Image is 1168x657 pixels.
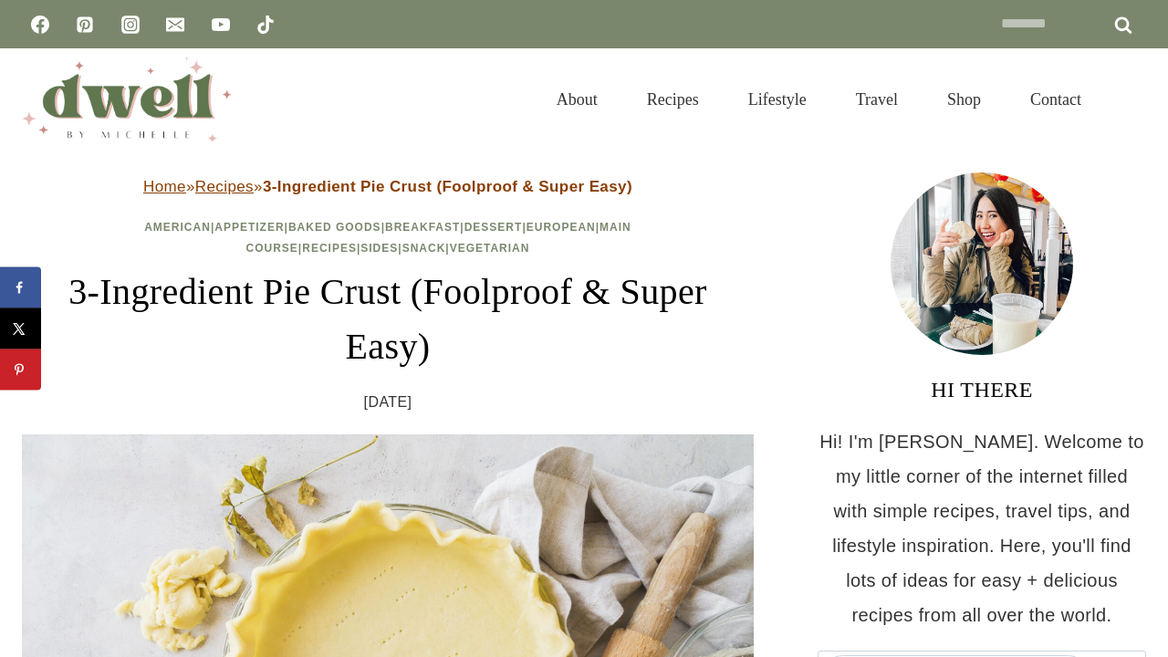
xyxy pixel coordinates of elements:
[532,68,1106,131] nav: Primary Navigation
[22,265,754,374] h1: 3-Ingredient Pie Crust (Foolproof & Super Easy)
[385,221,460,234] a: Breakfast
[22,6,58,43] a: Facebook
[195,178,254,195] a: Recipes
[288,221,381,234] a: Baked Goods
[247,6,284,43] a: TikTok
[302,242,357,255] a: Recipes
[450,242,530,255] a: Vegetarian
[157,6,193,43] a: Email
[144,221,631,255] span: | | | | | | | | | |
[402,242,446,255] a: Snack
[527,221,596,234] a: European
[112,6,149,43] a: Instagram
[818,424,1146,632] p: Hi! I'm [PERSON_NAME]. Welcome to my little corner of the internet filled with simple recipes, tr...
[831,68,923,131] a: Travel
[143,178,632,195] span: » »
[203,6,239,43] a: YouTube
[724,68,831,131] a: Lifestyle
[22,57,232,141] img: DWELL by michelle
[818,373,1146,406] h3: HI THERE
[464,221,523,234] a: Dessert
[622,68,724,131] a: Recipes
[360,242,398,255] a: Sides
[1006,68,1106,131] a: Contact
[144,221,211,234] a: American
[923,68,1006,131] a: Shop
[214,221,284,234] a: Appetizer
[532,68,622,131] a: About
[67,6,103,43] a: Pinterest
[364,389,412,416] time: [DATE]
[263,178,632,195] strong: 3-Ingredient Pie Crust (Foolproof & Super Easy)
[143,178,186,195] a: Home
[1115,84,1146,115] button: View Search Form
